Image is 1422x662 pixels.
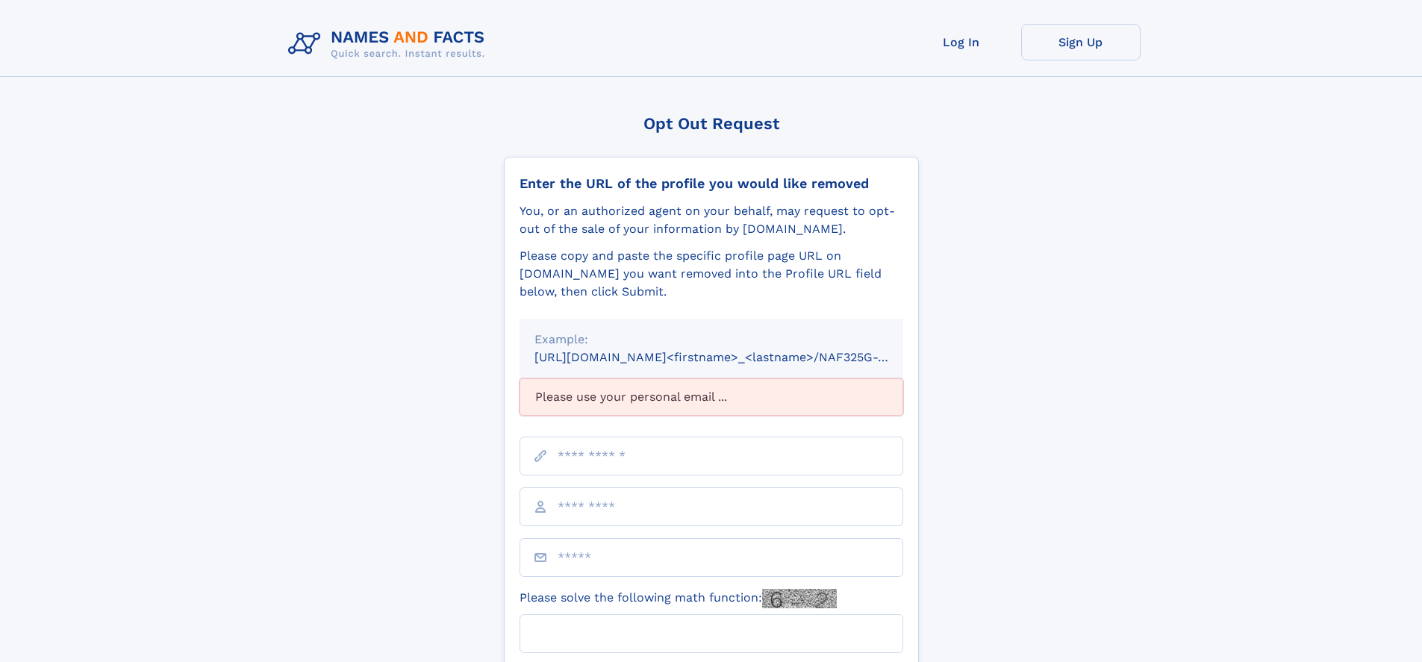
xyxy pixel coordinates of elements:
div: Please copy and paste the specific profile page URL on [DOMAIN_NAME] you want removed into the Pr... [520,247,903,301]
div: Example: [534,331,888,349]
img: Logo Names and Facts [282,24,497,64]
div: Opt Out Request [504,114,919,133]
div: Enter the URL of the profile you would like removed [520,175,903,192]
small: [URL][DOMAIN_NAME]<firstname>_<lastname>/NAF325G-xxxxxxxx [534,350,932,364]
div: Please use your personal email ... [520,378,903,416]
div: You, or an authorized agent on your behalf, may request to opt-out of the sale of your informatio... [520,202,903,238]
a: Sign Up [1021,24,1141,60]
label: Please solve the following math function: [520,589,837,608]
a: Log In [902,24,1021,60]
